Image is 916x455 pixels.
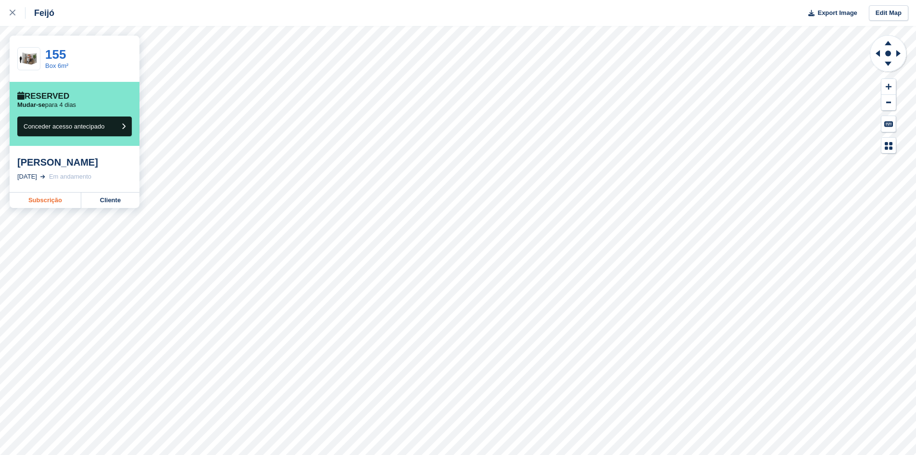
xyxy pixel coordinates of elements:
p: para 4 dias [17,101,76,109]
a: 155 [45,47,66,62]
a: Cliente [81,193,139,208]
button: Map Legend [881,138,896,154]
button: Conceder acesso antecipado [17,117,132,136]
button: Export Image [803,5,857,21]
div: [DATE] [17,172,37,182]
a: Box 6m² [45,62,68,69]
div: [PERSON_NAME] [17,156,132,168]
img: arrow-right-light-icn-cde0832a797a2874e46488d9cf13f60e5c3a73dbe684e267c42b8395dfbc2abf.svg [40,175,45,179]
span: Conceder acesso antecipado [24,123,104,130]
button: Keyboard Shortcuts [881,116,896,132]
button: Zoom In [881,79,896,95]
div: Feijó [25,7,54,19]
a: Subscrição [10,193,81,208]
span: Mudar-se [17,101,45,108]
a: Edit Map [869,5,908,21]
div: Em andamento [49,172,91,182]
img: 64-sqft-unit.jpg [18,51,40,67]
button: Zoom Out [881,95,896,111]
div: Reserved [17,91,69,101]
span: Export Image [817,8,857,18]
